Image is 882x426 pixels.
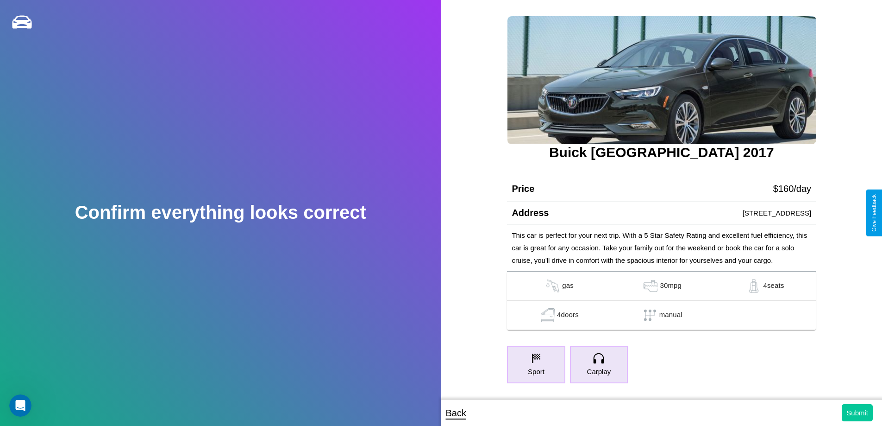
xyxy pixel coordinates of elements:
[446,405,466,421] p: Back
[763,279,784,293] p: 4 seats
[507,272,816,330] table: simple table
[660,279,682,293] p: 30 mpg
[659,308,682,322] p: manual
[507,145,816,160] h3: Buick [GEOGRAPHIC_DATA] 2017
[75,202,366,223] h2: Confirm everything looks correct
[562,279,574,293] p: gas
[512,229,811,267] p: This car is perfect for your next trip. With a 5 Star Safety Rating and excellent fuel efficiency...
[9,394,31,417] iframe: Intercom live chat
[871,194,877,232] div: Give Feedback
[557,308,579,322] p: 4 doors
[587,365,611,378] p: Carplay
[512,208,549,218] h4: Address
[842,404,873,421] button: Submit
[538,308,557,322] img: gas
[528,365,544,378] p: Sport
[641,279,660,293] img: gas
[744,279,763,293] img: gas
[743,207,811,219] p: [STREET_ADDRESS]
[544,279,562,293] img: gas
[512,184,534,194] h4: Price
[773,180,811,197] p: $ 160 /day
